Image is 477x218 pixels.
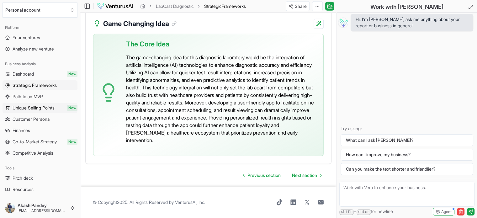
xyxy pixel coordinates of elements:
[341,134,473,146] button: What can I ask [PERSON_NAME]?
[341,125,473,132] p: Try asking:
[13,105,55,111] span: Unique Selling Points
[3,3,77,18] button: Select an organization
[18,203,67,208] span: Akash Pandey
[238,169,286,182] a: Go to previous page
[357,209,371,215] kbd: enter
[13,139,57,145] span: Go-to-Market Strategy
[13,82,57,88] span: Strategic Frameworks
[3,69,77,79] a: DashboardNew
[3,200,77,215] button: Akash Pandey[EMAIL_ADDRESS][DOMAIN_NAME]
[93,199,205,205] span: © Copyright 2025 . All Rights Reserved by .
[3,103,77,113] a: Unique Selling PointsNew
[341,163,473,175] button: Can you make the text shorter and friendlier?
[13,116,50,122] span: Customer Persona
[5,203,15,213] img: ACg8ocKYP2jswB8YqD8SJTVHeXVzut-dQ-guH03rlnjzpxPpsvqWc-oh=s96-c
[3,92,77,102] a: Path to an MVP
[221,3,246,9] span: Frameworks
[339,208,393,215] span: + for newline
[3,184,77,194] a: Resources
[13,46,54,52] span: Analyze new venture
[13,71,34,77] span: Dashboard
[356,16,468,29] span: Hi, I'm [PERSON_NAME], ask me anything about your report or business in general!
[338,18,348,28] img: Vera
[295,3,307,9] span: Share
[370,3,443,11] h2: Work with [PERSON_NAME]
[126,54,318,144] p: The game-changing idea for this diagnostic laboratory would be the integration of artificial inte...
[13,175,33,181] span: Pitch deck
[13,93,43,100] span: Path to an MVP
[247,172,281,178] span: Previous section
[292,172,317,178] span: Next section
[433,208,454,215] button: Agent
[3,125,77,136] a: Finances
[238,169,326,182] nav: pagination
[175,199,204,205] a: VenturusAI, Inc
[204,3,246,9] span: StrategicFrameworks
[103,19,177,29] h3: Game Changing Idea
[97,3,134,10] img: logo
[3,33,77,43] a: Your ventures
[18,208,67,213] span: [EMAIL_ADDRESS][DOMAIN_NAME]
[339,209,354,215] kbd: shift
[156,3,193,9] a: LabCast Diagnostic
[13,186,34,193] span: Resources
[67,71,77,77] span: New
[286,1,310,11] button: Share
[140,3,246,9] nav: breadcrumb
[126,39,169,49] span: The Core Idea
[341,149,473,161] button: How can I improve my business?
[13,35,40,41] span: Your ventures
[3,59,77,69] div: Business Analysis
[3,163,77,173] div: Tools
[3,44,77,54] a: Analyze new venture
[3,173,77,183] a: Pitch deck
[67,139,77,145] span: New
[3,23,77,33] div: Platform
[287,169,326,182] a: Go to next page
[13,150,53,156] span: Competitive Analysis
[13,127,30,134] span: Finances
[67,105,77,111] span: New
[3,148,77,158] a: Competitive Analysis
[3,137,77,147] a: Go-to-Market StrategyNew
[3,80,77,90] a: Strategic Frameworks
[3,114,77,124] a: Customer Persona
[441,209,452,214] span: Agent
